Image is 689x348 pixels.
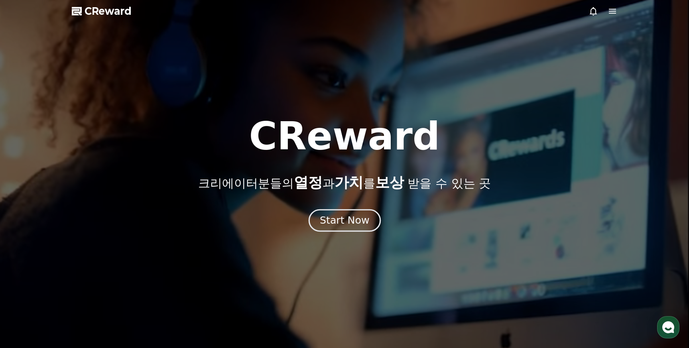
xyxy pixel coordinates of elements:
[249,117,440,155] h1: CReward
[85,5,132,18] span: CReward
[310,218,379,225] a: Start Now
[294,174,323,191] span: 열정
[53,253,103,273] a: 대화
[25,265,30,271] span: 홈
[375,174,404,191] span: 보상
[320,214,369,227] div: Start Now
[123,265,133,271] span: 설정
[103,253,153,273] a: 설정
[308,209,380,232] button: Start Now
[335,174,363,191] span: 가치
[72,5,132,18] a: CReward
[198,175,491,191] p: 크리에이터분들의 과 를 받을 수 있는 곳
[2,253,53,273] a: 홈
[73,265,83,271] span: 대화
